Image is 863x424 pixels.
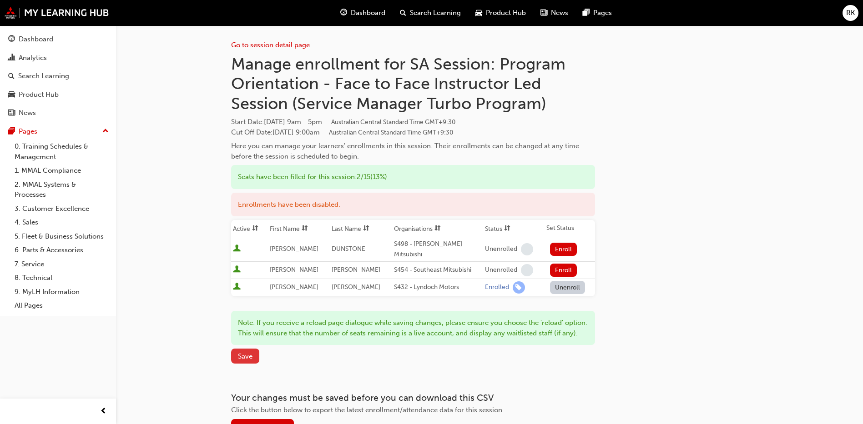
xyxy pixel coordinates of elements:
a: Dashboard [4,31,112,48]
a: Search Learning [4,68,112,85]
span: sorting-icon [504,225,510,233]
a: 4. Sales [11,215,112,229]
th: Toggle SortBy [483,220,545,237]
div: Analytics [19,53,47,63]
th: Toggle SortBy [231,220,268,237]
span: Dashboard [351,8,385,18]
a: 9. MyLH Information [11,285,112,299]
span: DUNSTONE [332,245,365,253]
span: [DATE] 9am - 5pm [264,118,455,126]
span: sorting-icon [363,225,369,233]
span: sorting-icon [252,225,258,233]
div: Product Hub [19,90,59,100]
a: 5. Fleet & Business Solutions [11,229,112,244]
div: Seats have been filled for this session : 2 / 15 ( 13% ) [231,165,595,189]
div: Pages [19,126,37,137]
div: Dashboard [19,34,53,45]
span: Save [238,352,252,360]
a: 2. MMAL Systems & Processes [11,178,112,202]
th: Toggle SortBy [392,220,483,237]
span: guage-icon [8,35,15,44]
div: S498 - [PERSON_NAME] Mitsubishi [394,239,481,259]
span: [PERSON_NAME] [270,266,318,274]
div: Enrolled [485,283,509,292]
a: 0. Training Schedules & Management [11,140,112,164]
span: [PERSON_NAME] [270,283,318,291]
span: prev-icon [100,406,107,417]
span: Start Date : [231,117,595,127]
img: mmal [5,7,109,19]
span: [PERSON_NAME] [332,266,380,274]
span: search-icon [8,72,15,80]
h1: Manage enrollment for SA Session: Program Orientation - Face to Face Instructor Led Session (Serv... [231,54,595,114]
span: learningRecordVerb_NONE-icon [521,264,533,276]
a: 6. Parts & Accessories [11,243,112,257]
span: sorting-icon [302,225,308,233]
span: car-icon [8,91,15,99]
button: Save [231,349,259,364]
span: [PERSON_NAME] [332,283,380,291]
a: Product Hub [4,86,112,103]
div: News [19,108,36,118]
button: DashboardAnalyticsSearch LearningProduct HubNews [4,29,112,123]
th: Toggle SortBy [330,220,392,237]
button: Enroll [550,264,577,277]
span: RK [846,8,855,18]
h3: Your changes must be saved before you can download this CSV [231,393,595,403]
a: guage-iconDashboard [333,4,393,22]
span: Australian Central Standard Time GMT+9:30 [331,118,455,126]
a: 3. Customer Excellence [11,202,112,216]
span: pages-icon [583,7,590,19]
button: Pages [4,123,112,140]
div: Unenrolled [485,245,517,254]
div: Search Learning [18,71,69,81]
a: Go to session detail page [231,41,310,49]
a: pages-iconPages [575,4,619,22]
span: Pages [593,8,612,18]
span: Cut Off Date : [DATE] 9:00am [231,128,453,136]
th: Set Status [545,220,595,237]
div: Note: If you receive a reload page dialogue while saving changes, please ensure you choose the 'r... [231,311,595,345]
a: News [4,105,112,121]
span: Product Hub [486,8,526,18]
span: news-icon [8,109,15,117]
span: car-icon [475,7,482,19]
span: Search Learning [410,8,461,18]
span: news-icon [540,7,547,19]
span: User is active [233,283,241,292]
div: Unenrolled [485,266,517,274]
span: guage-icon [340,7,347,19]
a: news-iconNews [533,4,575,22]
span: sorting-icon [434,225,441,233]
span: User is active [233,265,241,274]
a: search-iconSearch Learning [393,4,468,22]
th: Toggle SortBy [268,220,330,237]
a: 1. MMAL Compliance [11,164,112,178]
a: 8. Technical [11,271,112,285]
span: Australian Central Standard Time GMT+9:30 [329,129,453,136]
span: search-icon [400,7,406,19]
a: car-iconProduct Hub [468,4,533,22]
a: 7. Service [11,257,112,271]
span: learningRecordVerb_ENROLL-icon [513,281,525,294]
span: learningRecordVerb_NONE-icon [521,243,533,255]
span: Click the button below to export the latest enrollment/attendance data for this session [231,406,502,414]
span: chart-icon [8,54,15,62]
span: [PERSON_NAME] [270,245,318,253]
a: All Pages [11,299,112,313]
div: Enrollments have been disabled. [231,193,595,217]
div: S454 - Southeast Mitsubishi [394,265,481,275]
div: Here you can manage your learners' enrollments in this session. Their enrollments can be changed ... [231,141,595,161]
span: User is active [233,244,241,254]
div: S432 - Lyndoch Motors [394,282,481,293]
button: Enroll [550,243,577,256]
a: Analytics [4,50,112,66]
span: pages-icon [8,128,15,136]
span: up-icon [102,125,109,137]
span: News [551,8,568,18]
button: Unenroll [550,281,585,294]
button: RK [843,5,858,21]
